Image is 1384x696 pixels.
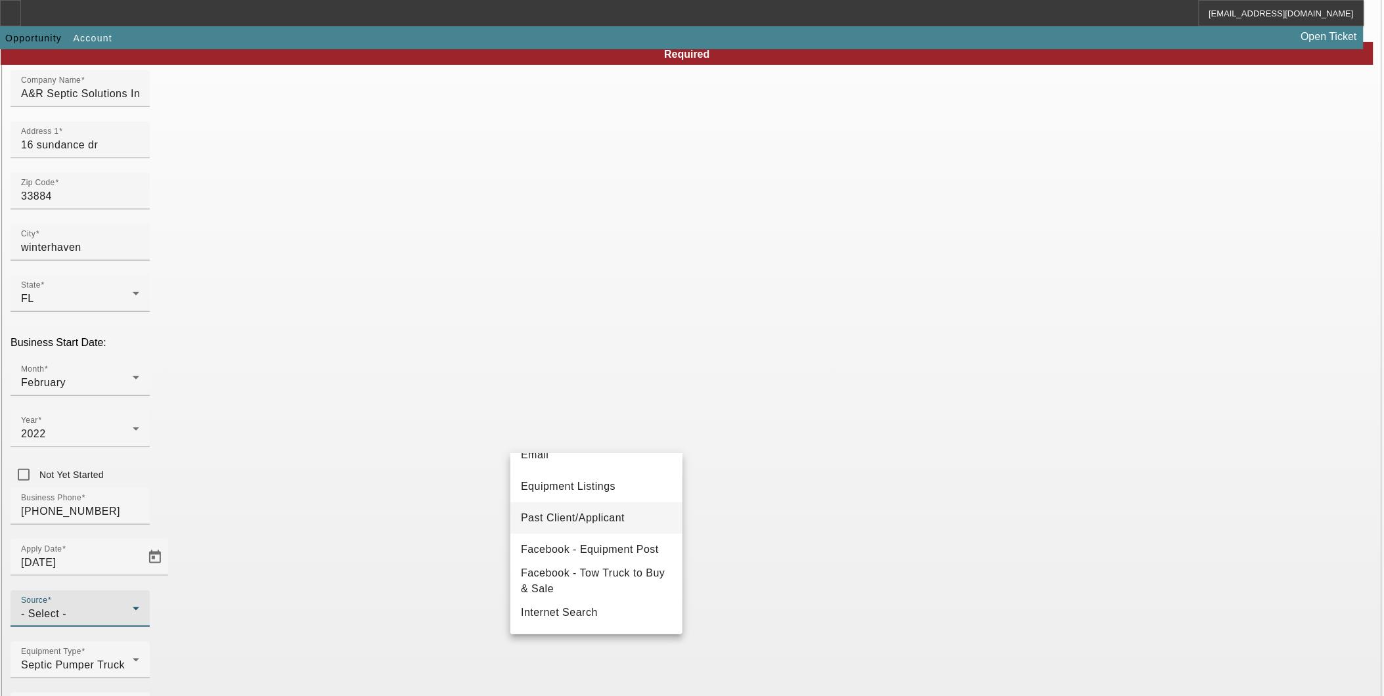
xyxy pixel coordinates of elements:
span: Facebook - Tow Truck to Buy & Sale [521,565,672,597]
span: Internet Search [521,605,598,620]
span: Email [521,447,549,463]
span: Equipment Listings [521,479,615,494]
span: Past Client/Applicant [521,510,625,526]
span: Facebook - Equipment Post [521,542,659,557]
